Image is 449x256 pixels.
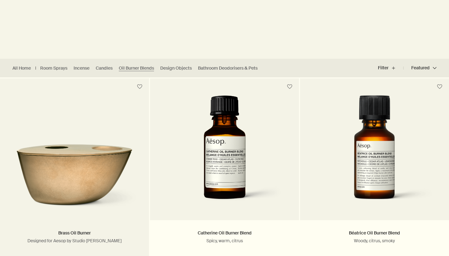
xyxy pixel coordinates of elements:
p: Woody, citrus, smoky [309,238,440,244]
a: Design Objects [160,65,192,71]
p: Spicy, warm, citrus [159,238,290,244]
a: Catherine Oil Burner Blend in amber glass bottle [150,95,299,220]
a: Brass Oil Burner [58,230,91,236]
button: Featured [403,61,437,76]
button: Filter [378,61,403,76]
a: All Home [12,65,31,71]
img: Beatrice Oil Burner Blend in amber glass bottle [315,95,433,211]
a: Candles [96,65,113,71]
img: Brass Oil Burner [9,131,140,211]
a: Beatrice Oil Burner Blend in amber glass bottle [300,95,449,220]
a: Incense [74,65,89,71]
a: Room Sprays [40,65,67,71]
button: Save to cabinet [284,81,295,92]
a: Béatrice Oil Burner Blend [349,230,400,236]
a: Oil Burner Blends [119,65,154,71]
p: Designed for Aesop by Studio [PERSON_NAME] [9,238,140,244]
a: Catherine Oil Burner Blend [198,230,252,236]
img: Catherine Oil Burner Blend in amber glass bottle [166,95,284,211]
a: Bathroom Deodorisers & Pets [198,65,258,71]
button: Save to cabinet [134,81,145,92]
button: Save to cabinet [434,81,445,92]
